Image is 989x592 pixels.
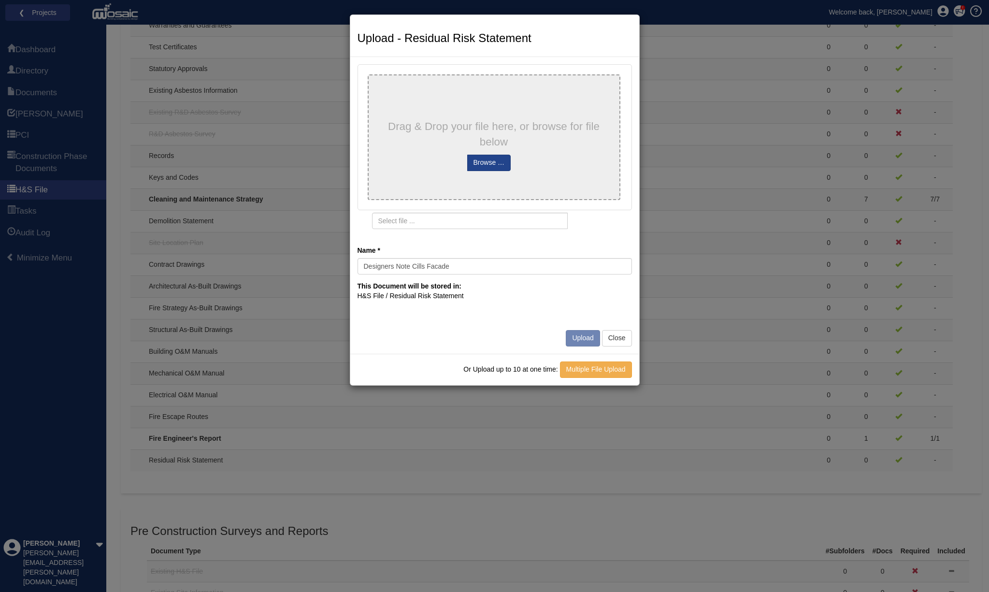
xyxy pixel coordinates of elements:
[358,246,380,256] label: Name
[371,78,617,191] div: Drag & Drop your file here, or browse for file below
[948,549,982,585] iframe: Chat
[463,365,558,373] span: Or Upload up to 10 at one time:
[358,32,632,44] h3: Upload - Residual Risk Statement
[560,361,632,378] a: Multiple File Upload
[566,330,600,347] button: Upload
[358,282,461,290] span: This Document will be stored in:
[358,292,464,300] span: H&S File / Residual Risk Statement
[372,213,568,229] input: Select file ...
[602,330,632,347] button: Close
